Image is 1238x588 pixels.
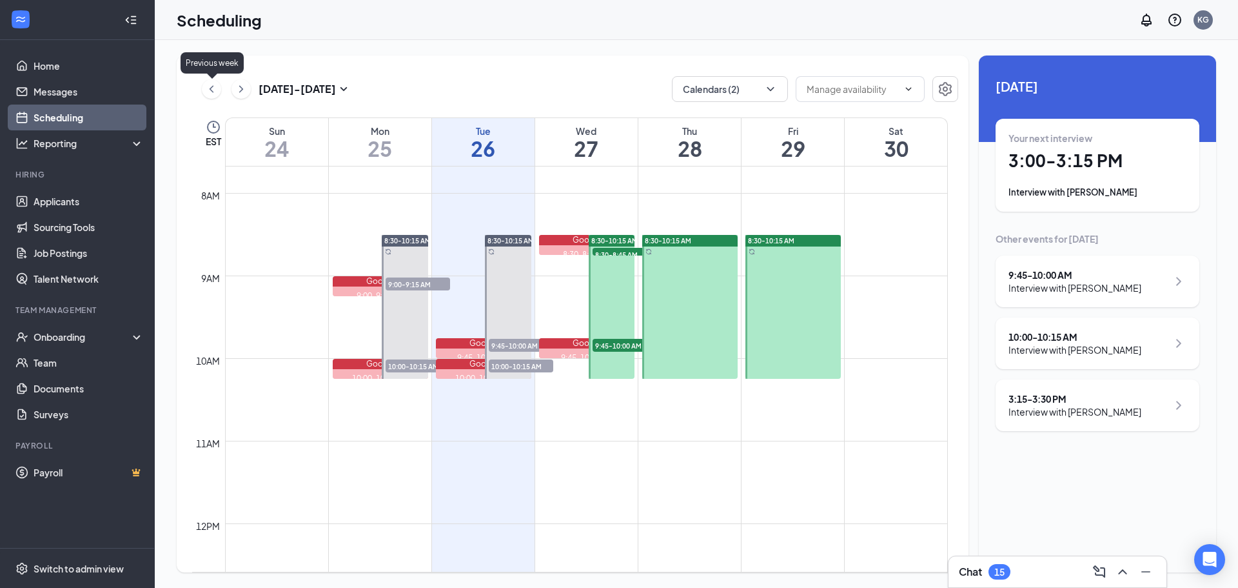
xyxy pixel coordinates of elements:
[231,79,251,99] button: ChevronRight
[34,105,144,130] a: Scheduling
[845,125,947,137] div: Sat
[539,235,634,245] div: Google
[1008,150,1186,172] h1: 3:00 - 3:15 PM
[34,350,144,376] a: Team
[742,137,844,159] h1: 29
[938,81,953,97] svg: Settings
[432,125,535,137] div: Tue
[645,248,652,255] svg: Sync
[539,249,634,260] div: 8:30-8:45 AM
[1115,564,1130,580] svg: ChevronUp
[235,81,248,97] svg: ChevronRight
[1089,562,1110,582] button: ComposeMessage
[34,401,144,427] a: Surveys
[539,352,634,363] div: 9:45-10:00 AM
[15,137,28,150] svg: Analysis
[202,79,221,99] button: ChevronLeft
[329,137,431,159] h1: 25
[1194,544,1225,575] div: Open Intercom Messenger
[672,76,788,102] button: Calendars (2)ChevronDown
[386,278,450,290] span: 9:00-9:15 AM
[742,118,844,166] a: August 29, 2025
[535,125,638,137] div: Wed
[749,248,755,255] svg: Sync
[329,125,431,137] div: Mon
[748,236,794,245] span: 8:30-10:15 AM
[1008,392,1141,405] div: 3:15 - 3:30 PM
[436,373,531,384] div: 10:00-10:15 AM
[932,76,958,102] button: Settings
[226,137,328,159] h1: 24
[333,290,428,301] div: 9:00-9:15 AM
[432,137,535,159] h1: 26
[1008,269,1141,281] div: 9:45 - 10:00 AM
[845,118,947,166] a: August 30, 2025
[193,354,222,368] div: 10am
[336,81,351,97] svg: SmallChevronDown
[591,236,638,245] span: 8:30-10:15 AM
[539,338,634,349] div: Google
[845,137,947,159] h1: 30
[181,52,244,74] div: Previous week
[124,14,137,26] svg: Collapse
[193,519,222,533] div: 12pm
[193,436,222,451] div: 11am
[14,13,27,26] svg: WorkstreamLogo
[15,305,141,316] div: Team Management
[199,271,222,285] div: 9am
[34,79,144,105] a: Messages
[384,236,431,245] span: 8:30-10:15 AM
[436,352,531,363] div: 9:45-10:00 AM
[205,81,218,97] svg: ChevronLeft
[34,562,124,575] div: Switch to admin view
[487,236,534,245] span: 8:30-10:15 AM
[489,360,553,372] span: 10:00-10:15 AM
[1008,132,1186,145] div: Your next interview
[177,9,262,31] h1: Scheduling
[259,82,336,96] h3: [DATE] - [DATE]
[34,376,144,401] a: Documents
[15,330,28,343] svg: UserCheck
[593,248,657,261] span: 8:30-8:45 AM
[638,118,741,166] a: August 28, 2025
[15,562,28,575] svg: Settings
[1138,564,1154,580] svg: Minimize
[34,460,144,485] a: PayrollCrown
[645,236,691,245] span: 8:30-10:15 AM
[206,119,221,135] svg: Clock
[1171,274,1186,289] svg: ChevronRight
[1167,12,1183,28] svg: QuestionInfo
[1112,562,1133,582] button: ChevronUp
[34,214,144,240] a: Sourcing Tools
[488,248,495,255] svg: Sync
[385,248,391,255] svg: Sync
[903,84,914,94] svg: ChevronDown
[199,188,222,203] div: 8am
[1135,562,1156,582] button: Minimize
[535,118,638,166] a: August 27, 2025
[994,567,1005,578] div: 15
[436,359,531,369] div: Google
[34,266,144,292] a: Talent Network
[34,53,144,79] a: Home
[489,339,553,352] span: 9:45-10:00 AM
[226,125,328,137] div: Sun
[764,83,777,96] svg: ChevronDown
[996,232,1199,245] div: Other events for [DATE]
[386,360,450,372] span: 10:00-10:15 AM
[638,125,741,137] div: Thu
[226,118,328,166] a: August 24, 2025
[329,118,431,166] a: August 25, 2025
[34,330,133,343] div: Onboarding
[15,169,141,180] div: Hiring
[34,240,144,266] a: Job Postings
[432,118,535,166] a: August 26, 2025
[996,76,1199,96] span: [DATE]
[206,135,221,148] span: EST
[1139,12,1154,28] svg: Notifications
[436,338,531,349] div: Google
[1008,330,1141,343] div: 10:00 - 10:15 AM
[1171,398,1186,413] svg: ChevronRight
[1171,336,1186,351] svg: ChevronRight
